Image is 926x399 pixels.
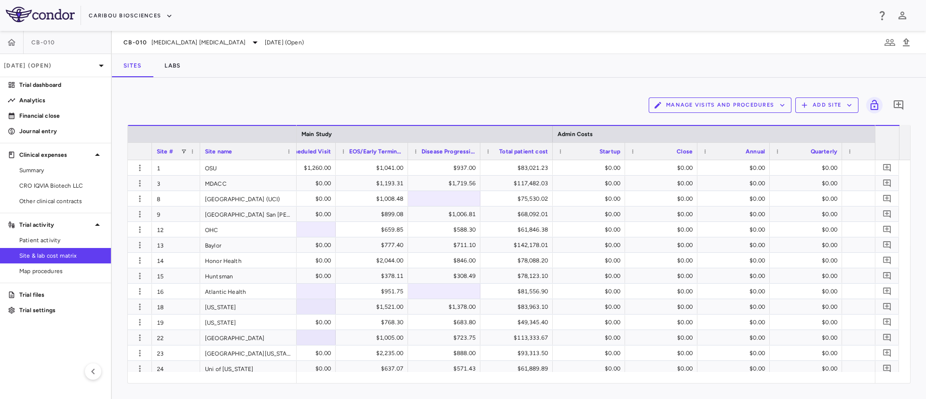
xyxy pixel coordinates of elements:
[489,299,548,315] div: $83,963.10
[561,361,620,376] div: $0.00
[200,330,297,345] div: [GEOGRAPHIC_DATA]
[883,317,892,327] svg: Add comment
[746,148,765,155] span: Annual
[881,269,894,282] button: Add comment
[152,345,200,360] div: 23
[417,253,476,268] div: $846.00
[778,345,837,361] div: $0.00
[417,315,476,330] div: $683.80
[890,97,907,113] button: Add comment
[634,237,693,253] div: $0.00
[634,191,693,206] div: $0.00
[19,127,103,136] p: Journal entry
[881,331,894,344] button: Add comment
[200,206,297,221] div: [GEOGRAPHIC_DATA] San [PERSON_NAME] ([GEOGRAPHIC_DATA])
[706,206,765,222] div: $0.00
[778,237,837,253] div: $0.00
[851,361,910,376] div: $0.00
[883,302,892,311] svg: Add comment
[344,253,403,268] div: $2,044.00
[883,287,892,296] svg: Add comment
[272,206,331,222] div: $0.00
[881,177,894,190] button: Add comment
[151,38,245,47] span: [MEDICAL_DATA] [MEDICAL_DATA]
[706,330,765,345] div: $0.00
[489,176,548,191] div: $117,482.03
[778,361,837,376] div: $0.00
[200,176,297,191] div: MDACC
[706,315,765,330] div: $0.00
[489,160,548,176] div: $83,021.23
[778,284,837,299] div: $0.00
[344,160,403,176] div: $1,041.00
[19,96,103,105] p: Analytics
[706,253,765,268] div: $0.00
[19,251,103,260] span: Site & lab cost matrix
[489,191,548,206] div: $75,530.02
[634,361,693,376] div: $0.00
[417,206,476,222] div: $1,006.81
[152,315,200,330] div: 19
[4,61,95,70] p: [DATE] (Open)
[272,361,331,376] div: $0.00
[344,268,403,284] div: $378.11
[599,148,620,155] span: Startup
[883,163,892,172] svg: Add comment
[883,179,892,188] svg: Add comment
[489,253,548,268] div: $78,088.20
[417,345,476,361] div: $888.00
[811,148,837,155] span: Quarterly
[344,222,403,237] div: $659.85
[489,284,548,299] div: $81,556.90
[200,299,297,314] div: [US_STATE]
[19,181,103,190] span: CRO IQVIA Biotech LLC
[851,206,910,222] div: $0.00
[851,237,910,253] div: $0.00
[417,222,476,237] div: $588.30
[19,290,103,299] p: Trial files
[153,54,192,77] button: Labs
[152,299,200,314] div: 18
[881,362,894,375] button: Add comment
[677,148,693,155] span: Close
[634,222,693,237] div: $0.00
[561,315,620,330] div: $0.00
[349,148,403,155] span: EOS/Early Termination
[19,306,103,315] p: Trial settings
[561,222,620,237] div: $0.00
[272,176,331,191] div: $0.00
[344,176,403,191] div: $1,193.31
[152,222,200,237] div: 12
[19,166,103,175] span: Summary
[272,253,331,268] div: $0.00
[881,300,894,313] button: Add comment
[893,99,904,111] svg: Add comment
[152,253,200,268] div: 14
[200,160,297,175] div: OSU
[851,160,910,176] div: $0.00
[883,209,892,219] svg: Add comment
[881,192,894,205] button: Add comment
[152,191,200,206] div: 8
[634,176,693,191] div: $0.00
[344,299,403,315] div: $1,521.00
[706,361,765,376] div: $0.00
[778,268,837,284] div: $0.00
[272,191,331,206] div: $0.00
[19,197,103,206] span: Other clinical contracts
[272,268,331,284] div: $0.00
[706,191,765,206] div: $0.00
[417,237,476,253] div: $711.10
[417,330,476,345] div: $723.75
[152,330,200,345] div: 22
[634,299,693,315] div: $0.00
[272,315,331,330] div: $0.00
[561,206,620,222] div: $0.00
[778,315,837,330] div: $0.00
[19,267,103,275] span: Map procedures
[881,223,894,236] button: Add comment
[489,206,548,222] div: $68,092.01
[200,284,297,299] div: Atlantic Health
[883,364,892,373] svg: Add comment
[489,268,548,284] div: $78,123.10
